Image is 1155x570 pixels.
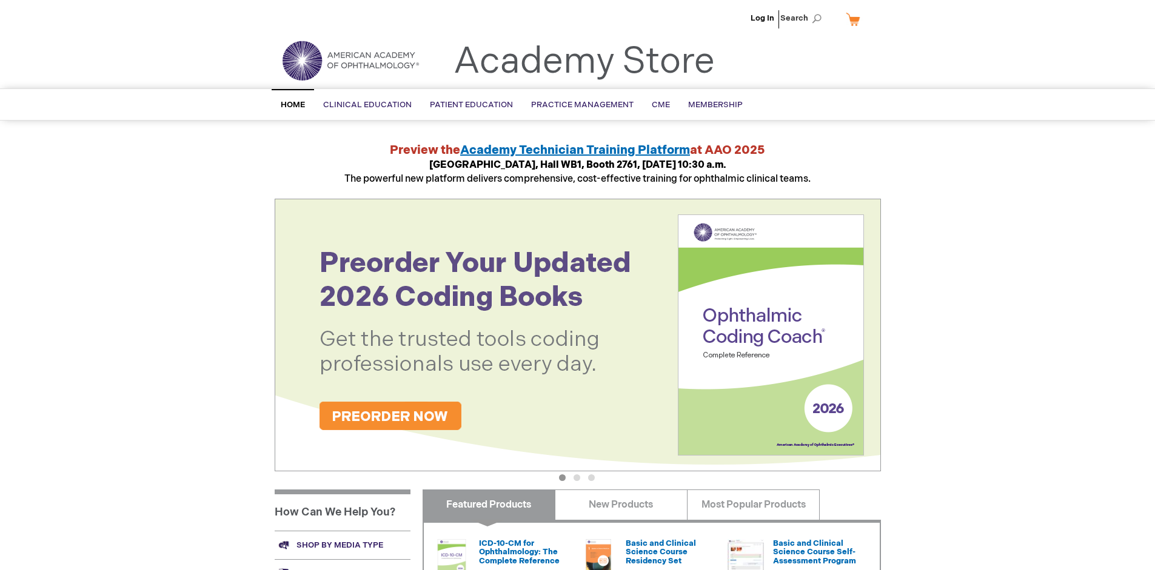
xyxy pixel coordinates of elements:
a: New Products [555,489,688,520]
button: 1 of 3 [559,474,566,481]
span: Membership [688,100,743,110]
strong: [GEOGRAPHIC_DATA], Hall WB1, Booth 2761, [DATE] 10:30 a.m. [429,159,726,171]
a: Basic and Clinical Science Course Residency Set [626,539,696,566]
a: Shop by media type [275,531,410,559]
span: Practice Management [531,100,634,110]
a: Basic and Clinical Science Course Self-Assessment Program [773,539,856,566]
button: 2 of 3 [574,474,580,481]
span: The powerful new platform delivers comprehensive, cost-effective training for ophthalmic clinical... [344,159,811,185]
a: Most Popular Products [687,489,820,520]
a: Academy Technician Training Platform [460,143,690,157]
span: Home [281,100,305,110]
a: ICD-10-CM for Ophthalmology: The Complete Reference [479,539,560,566]
a: Featured Products [423,489,555,520]
span: Patient Education [430,100,513,110]
span: Clinical Education [323,100,412,110]
strong: Preview the at AAO 2025 [390,143,765,157]
button: 3 of 3 [588,474,595,481]
a: Log In [751,13,774,23]
span: Search [780,6,826,30]
h1: How Can We Help You? [275,489,410,531]
a: Academy Store [454,40,715,84]
span: CME [652,100,670,110]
